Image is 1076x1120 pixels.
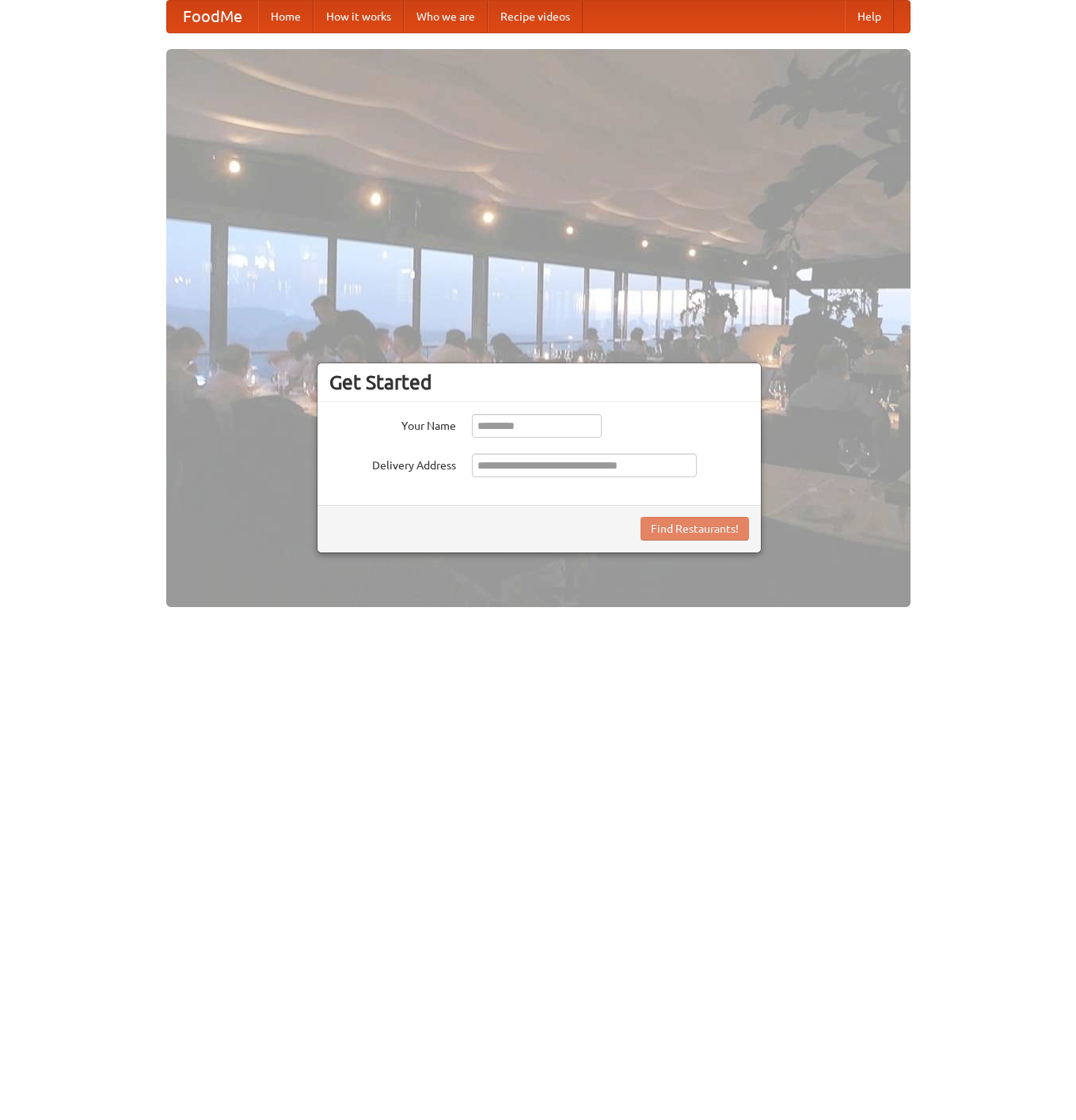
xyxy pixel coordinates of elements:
[167,1,258,32] a: FoodMe
[258,1,314,32] a: Home
[488,1,583,32] a: Recipe videos
[845,1,894,32] a: Help
[329,454,456,473] label: Delivery Address
[314,1,404,32] a: How it works
[329,370,749,394] h3: Get Started
[329,414,456,434] label: Your Name
[404,1,488,32] a: Who we are
[641,517,749,541] button: Find Restaurants!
